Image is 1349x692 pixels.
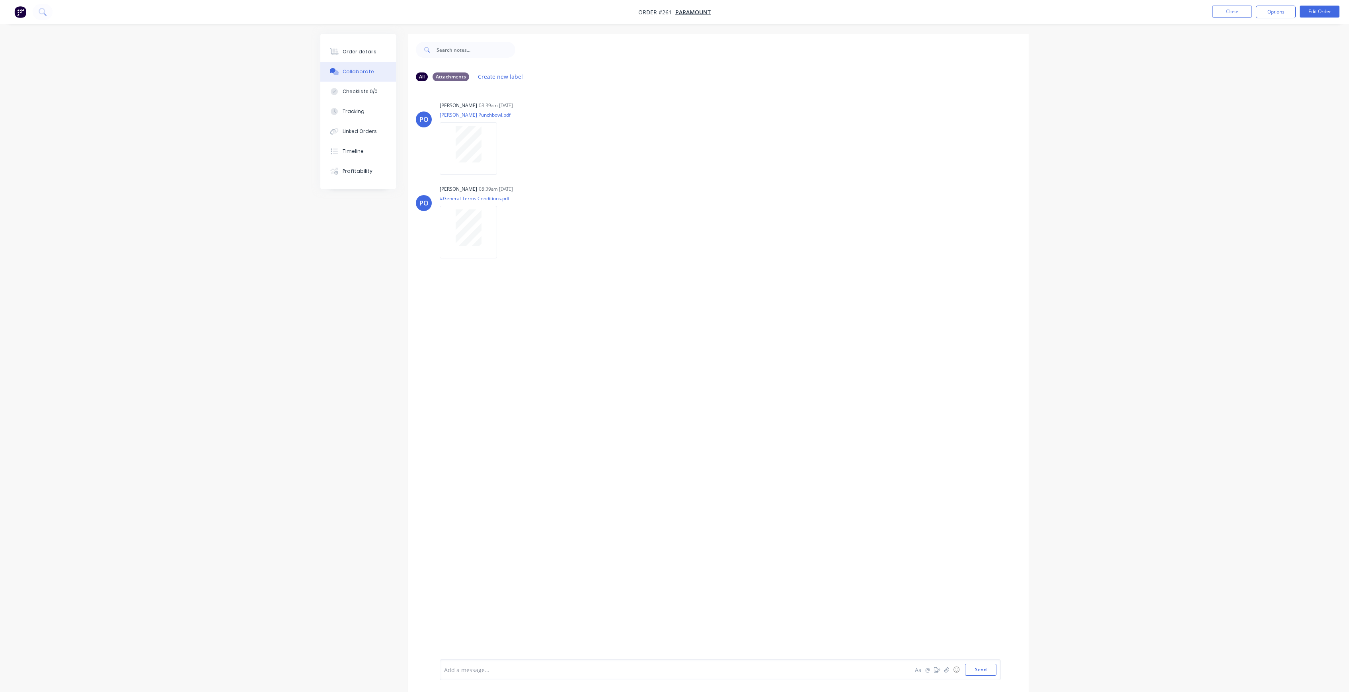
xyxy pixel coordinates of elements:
div: PO [419,115,429,124]
div: Collaborate [343,68,374,75]
button: Create new label [474,71,527,82]
div: Attachments [433,72,469,81]
button: Tracking [320,102,396,121]
div: Checklists 0/0 [343,88,378,95]
div: Order details [343,48,376,55]
button: Options [1256,6,1296,18]
button: Close [1212,6,1252,18]
button: Send [965,664,996,676]
button: Edit Order [1300,6,1339,18]
button: Timeline [320,141,396,161]
button: @ [923,665,932,674]
div: [PERSON_NAME] [440,186,477,193]
img: Factory [14,6,26,18]
div: Tracking [343,108,365,115]
button: Checklists 0/0 [320,82,396,102]
div: Linked Orders [343,128,377,135]
button: Linked Orders [320,121,396,141]
p: #General Terms Conditions.pdf [440,195,509,202]
input: Search notes... [437,42,515,58]
a: Paramount [675,8,711,16]
div: Timeline [343,148,364,155]
div: 08:39am [DATE] [479,186,513,193]
div: All [416,72,428,81]
span: Order #261 - [638,8,675,16]
div: 08:39am [DATE] [479,102,513,109]
div: PO [419,198,429,208]
button: Aa [913,665,923,674]
div: [PERSON_NAME] [440,102,477,109]
p: [PERSON_NAME] Punchbowl.pdf [440,111,511,118]
button: Order details [320,42,396,62]
button: ☺ [951,665,961,674]
button: Profitability [320,161,396,181]
div: Profitability [343,168,372,175]
button: Collaborate [320,62,396,82]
